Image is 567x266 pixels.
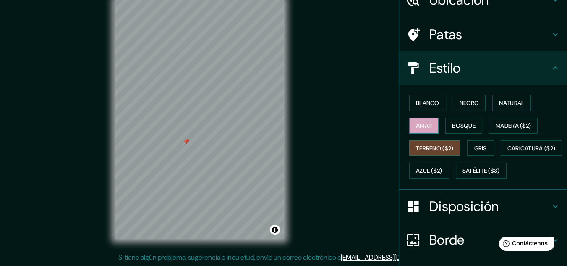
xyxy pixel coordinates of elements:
font: Estilo [429,59,461,77]
button: Azul ($2) [409,163,449,179]
font: Blanco [416,99,439,107]
font: Azul ($2) [416,167,442,175]
font: Si tiene algún problema, sugerencia o inquietud, envíe un correo electrónico a [118,253,341,262]
font: Amar [416,122,432,129]
font: Borde [429,231,465,249]
div: Estilo [399,51,567,85]
button: Caricatura ($2) [501,140,562,156]
font: Gris [474,145,487,152]
button: Gris [467,140,494,156]
button: Negro [453,95,486,111]
div: Patas [399,18,567,51]
font: Disposición [429,198,499,215]
font: Negro [460,99,479,107]
div: Disposición [399,190,567,223]
button: Terreno ($2) [409,140,460,156]
font: Caricatura ($2) [507,145,556,152]
button: Madera ($2) [489,118,538,134]
font: Madera ($2) [496,122,531,129]
font: Satélite ($3) [462,167,500,175]
font: Terreno ($2) [416,145,454,152]
div: Borde [399,223,567,257]
button: Satélite ($3) [456,163,507,179]
iframe: Lanzador de widgets de ayuda [492,233,558,257]
button: Activar o desactivar atribución [270,225,280,235]
button: Blanco [409,95,446,111]
font: Patas [429,26,462,43]
button: Bosque [445,118,482,134]
button: Natural [492,95,531,111]
a: [EMAIL_ADDRESS][DOMAIN_NAME] [341,253,444,262]
button: Amar [409,118,439,134]
font: Bosque [452,122,476,129]
font: Natural [499,99,524,107]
